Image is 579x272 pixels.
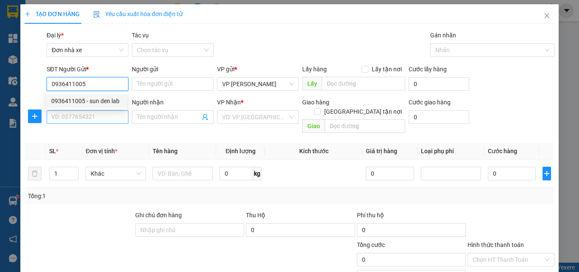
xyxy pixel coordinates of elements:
img: logo [8,13,48,53]
button: Close [535,4,559,28]
span: Kích thước [299,148,328,154]
input: Dọc đường [325,119,405,133]
div: Tổng: 1 [28,191,224,201]
th: Loại phụ phí [418,143,484,160]
strong: PHIẾU GỬI HÀNG [85,25,153,34]
span: Tổng cước [357,241,385,248]
span: Lấy hàng [302,66,327,73]
strong: : [DOMAIN_NAME] [82,44,157,52]
span: kg [253,167,262,180]
label: Hình thức thanh toán [468,241,524,248]
span: Tên hàng [153,148,178,154]
span: Đại lý [47,32,64,39]
div: 0936411005 - sun den lab [51,96,122,106]
span: TẠO ĐƠN HÀNG [25,11,80,17]
button: plus [28,109,42,123]
label: Tác vụ [132,32,149,39]
span: close [543,12,550,19]
input: VD: Bàn, Ghế [153,167,213,180]
img: icon [93,11,100,18]
div: 0936411005 - sun den lab [46,94,127,108]
span: SL [49,148,56,154]
label: Ghi chú đơn hàng [135,212,182,219]
label: Gán nhãn [430,32,456,39]
span: Website [82,45,102,51]
span: Yêu cầu xuất hóa đơn điện tử [93,11,183,17]
strong: Hotline : 0889 23 23 23 [92,36,147,42]
input: Cước lấy hàng [409,77,469,91]
strong: CÔNG TY TNHH VĨNH QUANG [61,14,177,23]
span: user-add [202,114,209,121]
span: VP Nhận [217,99,241,106]
input: Cước giao hàng [409,110,469,124]
span: Đơn vị tính [86,148,117,154]
div: Phí thu hộ [357,210,466,223]
span: Lấy tận nơi [368,64,405,74]
span: Cước hàng [488,148,517,154]
span: Khác [91,167,141,180]
input: Ghi chú đơn hàng [135,223,244,237]
span: Giao [302,119,325,133]
div: Người gửi [132,64,214,74]
label: Cước giao hàng [409,99,451,106]
span: Định lượng [225,148,256,154]
button: plus [543,167,551,180]
span: plus [543,170,551,177]
span: Giao hàng [302,99,329,106]
span: plus [25,11,31,17]
label: Cước lấy hàng [409,66,447,73]
div: Người nhận [132,98,214,107]
span: Giá trị hàng [366,148,397,154]
span: Thu Hộ [246,212,265,219]
button: delete [28,167,42,180]
span: Đơn nhà xe [52,44,123,56]
input: 0 [366,167,414,180]
div: VP gửi [217,64,299,74]
span: [GEOGRAPHIC_DATA] tận nơi [321,107,405,116]
div: SĐT Người Gửi [47,64,128,74]
span: plus [28,113,41,120]
span: Lấy [302,77,322,90]
span: VP Võ Chí Công [222,78,294,90]
input: Dọc đường [322,77,405,90]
